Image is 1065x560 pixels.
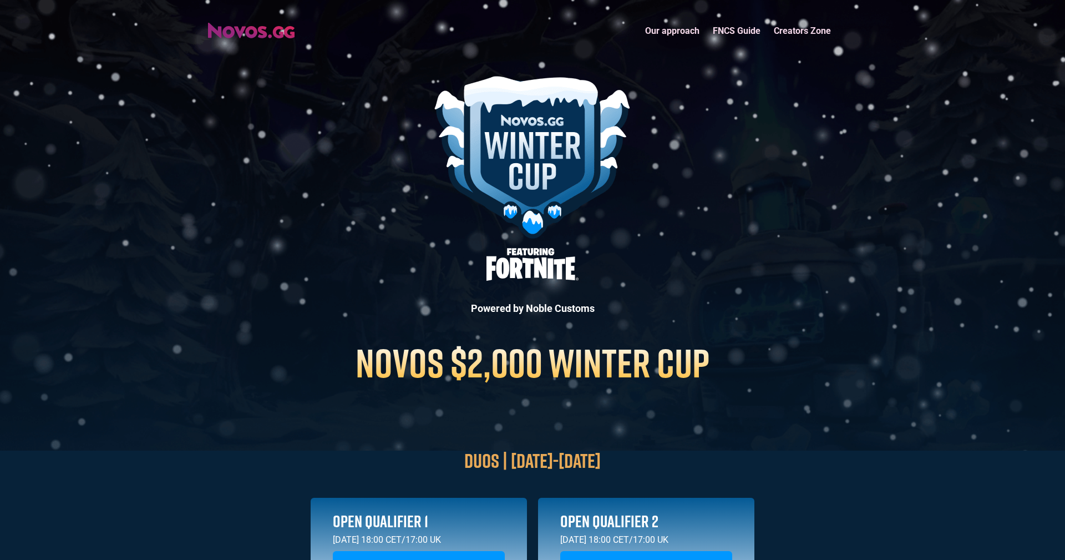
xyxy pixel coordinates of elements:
[560,513,732,529] p: OPEN QUALIFIER 2
[706,19,767,43] a: FNCS Guide
[638,19,706,43] a: Our approach
[471,301,595,316] span: Powered by Noble Customs
[560,534,668,546] h5: [DATE] 18:00 CET/17:00 UK
[356,340,709,384] h1: NOVOS $2,000 WINTER CUP
[333,534,441,546] h5: [DATE] 18:00 CET/17:00 UK
[767,19,838,43] a: Creators Zone
[464,448,601,472] span: Duos | [DATE]-[DATE]
[208,19,295,38] a: home
[333,513,505,529] p: OPEN QUALIFIER 1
